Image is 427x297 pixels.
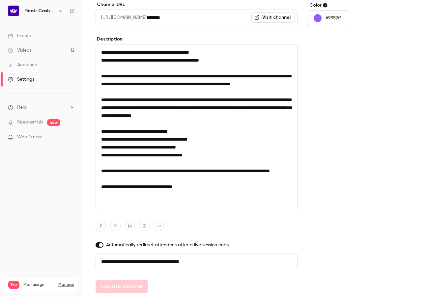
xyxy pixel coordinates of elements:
label: Channel URL [96,1,298,8]
label: Description [96,36,298,42]
div: Audience [8,62,37,68]
iframe: Noticeable Trigger [67,134,74,140]
label: Color [308,2,409,9]
a: Visit channel [251,12,295,23]
a: SpeakerHub [17,119,43,126]
li: help-dropdown-opener [8,104,74,111]
div: Settings [8,76,34,83]
img: Float: Cash Flow Intelligence Series [8,6,19,16]
span: new [47,119,60,126]
p: #9959ff [326,15,341,21]
span: Help [17,104,27,111]
div: Events [8,33,31,39]
label: Automatically redirect attendees after a live session ends [96,242,298,248]
div: Videos [8,47,31,54]
a: Manage [58,282,74,287]
span: What's new [17,134,42,141]
span: Pro [8,281,19,289]
h6: Float: Cash Flow Intelligence Series [24,8,55,14]
span: [URL][DOMAIN_NAME] [96,10,146,25]
span: Plan usage [23,282,54,287]
button: #9959ff [308,10,349,26]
